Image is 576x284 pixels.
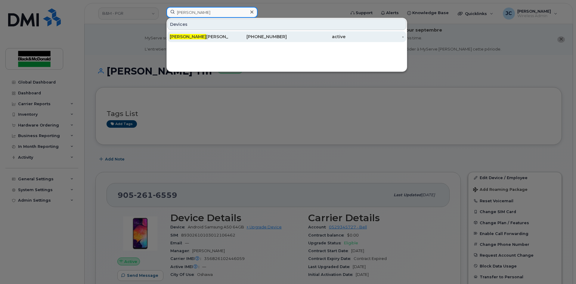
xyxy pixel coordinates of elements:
[287,34,345,40] div: active
[167,19,406,30] div: Devices
[345,34,404,40] div: -
[167,31,406,42] a: [PERSON_NAME][PERSON_NAME][PHONE_NUMBER]active-
[170,34,228,40] div: [PERSON_NAME]
[170,34,206,39] span: [PERSON_NAME]
[228,34,287,40] div: [PHONE_NUMBER]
